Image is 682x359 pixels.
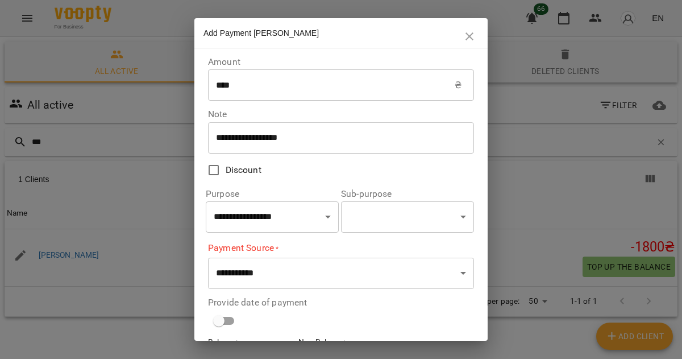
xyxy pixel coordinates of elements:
[208,110,474,119] label: Note
[208,242,474,255] label: Payment Source
[341,189,474,199] label: Sub-purpose
[455,79,461,92] p: ₴
[208,57,474,67] label: Amount
[298,336,384,349] h6: New Balance :
[206,189,339,199] label: Purpose
[208,336,294,349] h6: Balance :
[203,28,319,38] span: Add Payment [PERSON_NAME]
[208,298,474,307] label: Provide date of payment
[226,163,261,177] span: Discount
